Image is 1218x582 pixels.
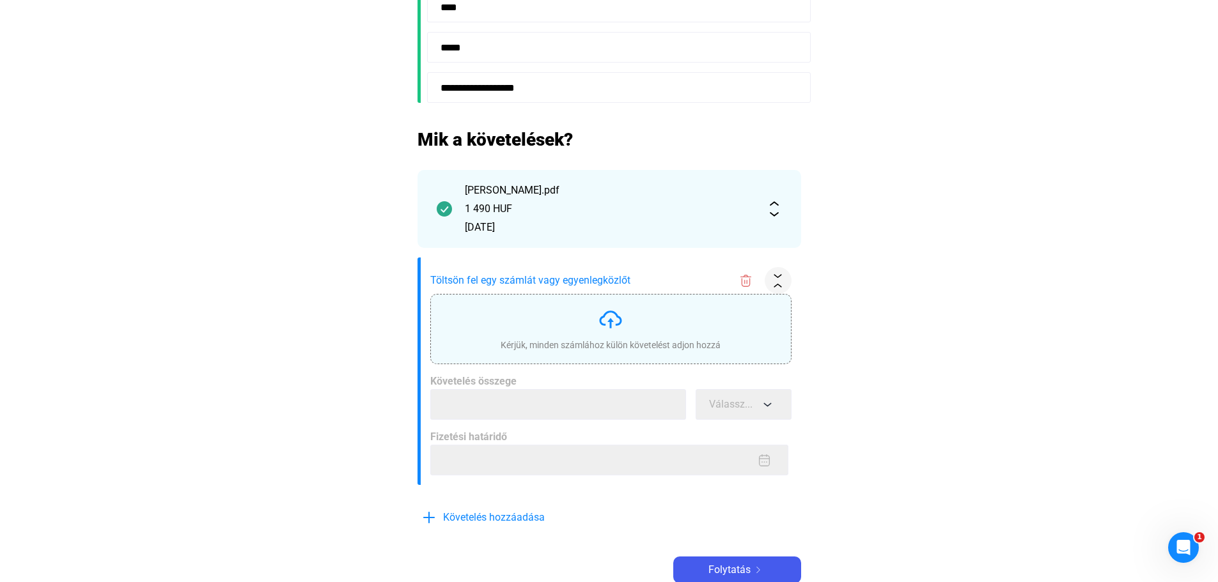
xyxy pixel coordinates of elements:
[465,220,754,235] div: [DATE]
[1168,532,1199,563] iframe: Intercom live chat
[501,339,721,351] div: Kérjük, minden számlához külön követelést adjon hozzá
[465,183,754,198] div: [PERSON_NAME].pdf
[465,201,754,217] div: 1 490 HUF
[767,201,782,217] img: expand
[430,431,507,443] span: Fizetési határidő
[765,267,792,294] button: collapse
[751,567,766,573] img: arrow-right-white
[418,504,609,531] button: plus-blueKövetelés hozzáadása
[771,274,785,287] img: collapse
[430,273,728,288] span: Töltsön fel egy számlát vagy egyenlegközlőt
[418,128,801,151] h2: Mik a követelések?
[1194,532,1205,542] span: 1
[443,510,545,525] span: Követelés hozzáadása
[696,389,792,420] button: Válassz...
[437,201,452,217] img: checkmark-darker-green-circle
[733,267,760,294] button: trash-red
[598,307,623,332] img: upload-cloud
[739,274,753,287] img: trash-red
[709,398,753,410] span: Válassz...
[421,510,437,525] img: plus-blue
[430,375,517,387] span: Követelés összege
[708,562,751,578] span: Folytatás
